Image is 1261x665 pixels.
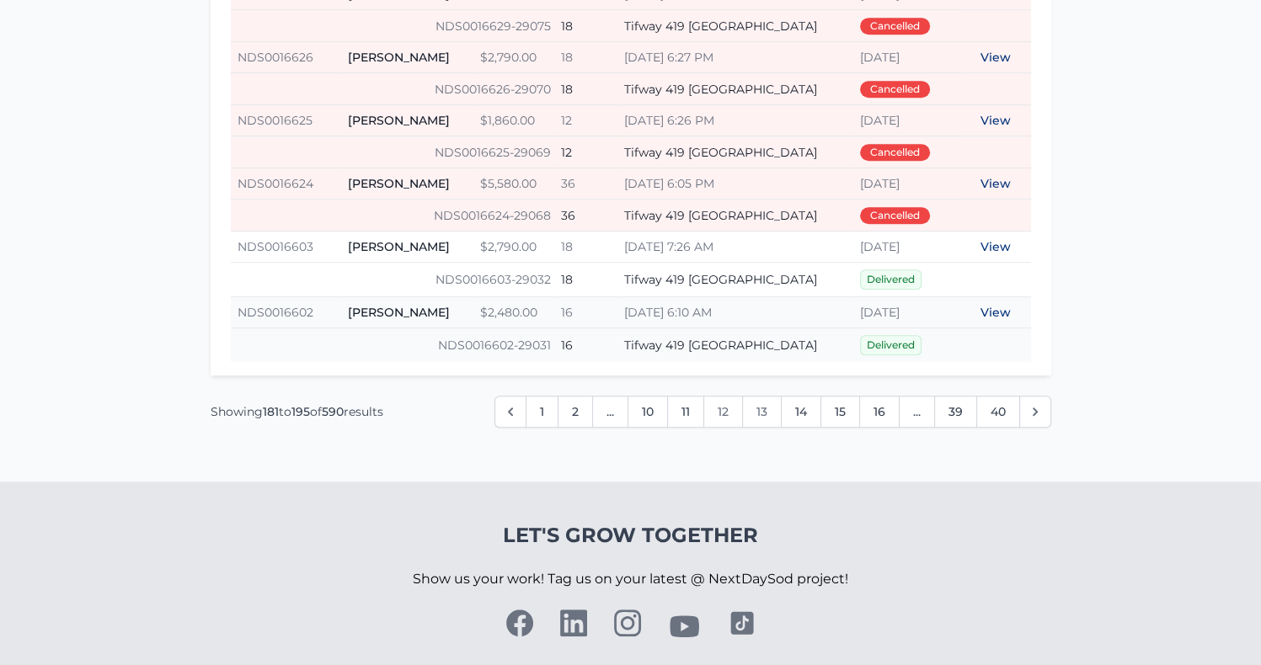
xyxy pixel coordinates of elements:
[554,199,617,231] td: 36
[853,231,961,263] td: [DATE]
[860,335,922,355] span: Delivered
[860,81,930,98] span: Cancelled
[263,404,279,419] span: 181
[473,231,554,263] td: $2,790.00
[341,105,473,136] td: [PERSON_NAME]
[617,328,852,363] td: Tifway 419 [GEOGRAPHIC_DATA]
[554,328,617,363] td: 16
[341,297,473,328] td: [PERSON_NAME]
[853,105,961,136] td: [DATE]
[238,176,313,191] a: NDS0016624
[322,404,344,419] span: 590
[853,168,961,199] td: [DATE]
[554,73,617,105] td: 18
[859,396,900,428] a: Go to page 16
[742,396,782,428] span: 13
[231,73,555,105] td: NDS0016626-29070
[976,396,1020,428] a: Go to page 40
[231,199,555,231] td: NDS0016624-29068
[554,297,617,328] td: 16
[231,10,555,42] td: NDS0016629-29075
[860,207,930,224] span: Cancelled
[617,73,852,105] td: Tifway 419 [GEOGRAPHIC_DATA]
[473,168,554,199] td: $5,580.00
[980,176,1011,191] a: View
[617,168,852,199] td: [DATE] 6:05 PM
[860,144,930,161] span: Cancelled
[899,396,935,428] span: ...
[980,239,1011,254] a: View
[617,136,852,168] td: Tifway 419 [GEOGRAPHIC_DATA]
[554,263,617,297] td: 18
[860,269,922,290] span: Delivered
[628,396,668,428] a: Go to page 10
[617,263,852,297] td: Tifway 419 [GEOGRAPHIC_DATA]
[231,328,555,363] td: NDS0016602-29031
[231,136,555,168] td: NDS0016625-29069
[341,168,473,199] td: [PERSON_NAME]
[473,297,554,328] td: $2,480.00
[980,305,1011,320] a: View
[703,396,743,428] a: Go to page 12
[238,305,313,320] a: NDS0016602
[853,297,961,328] td: [DATE]
[667,396,704,428] a: Go to page 11
[554,105,617,136] td: 12
[526,396,558,428] a: Go to page 1
[558,396,593,428] a: Go to page 2
[211,403,383,420] p: Showing to of results
[341,42,473,73] td: [PERSON_NAME]
[554,136,617,168] td: 12
[980,113,1011,128] a: View
[554,42,617,73] td: 18
[238,50,313,65] a: NDS0016626
[473,42,554,73] td: $2,790.00
[934,396,977,428] a: Go to page 39
[341,231,473,263] td: [PERSON_NAME]
[980,50,1011,65] a: View
[592,396,628,428] span: ...
[231,263,555,297] td: NDS0016603-29032
[1019,396,1051,428] a: Next &raquo;
[554,168,617,199] td: 36
[291,404,310,419] span: 195
[820,396,860,428] a: Go to page 15
[494,396,526,428] a: &laquo; Previous
[238,239,313,254] a: NDS0016603
[211,396,1051,428] nav: Pagination Navigation
[617,231,852,263] td: [DATE] 7:26 AM
[554,10,617,42] td: 18
[238,113,313,128] a: NDS0016625
[617,42,852,73] td: [DATE] 6:27 PM
[617,10,852,42] td: Tifway 419 [GEOGRAPHIC_DATA]
[617,105,852,136] td: [DATE] 6:26 PM
[473,105,554,136] td: $1,860.00
[781,396,821,428] a: Go to page 14
[617,199,852,231] td: Tifway 419 [GEOGRAPHIC_DATA]
[853,42,961,73] td: [DATE]
[617,297,852,328] td: [DATE] 6:10 AM
[413,549,848,609] p: Show us your work! Tag us on your latest @ NextDaySod project!
[413,522,848,549] h4: Let's Grow Together
[860,18,930,35] span: Cancelled
[554,231,617,263] td: 18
